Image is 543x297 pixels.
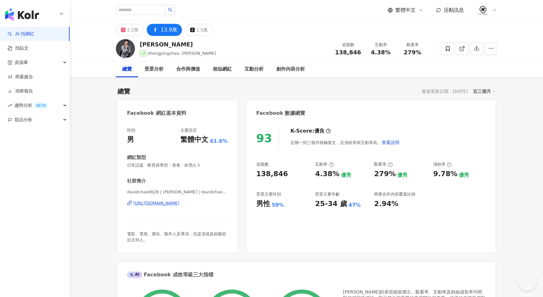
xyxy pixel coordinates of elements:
div: 創作內容分析 [276,66,305,73]
a: searchAI 找網紅 [8,31,34,37]
div: 25-34 歲 [315,199,347,209]
div: 優秀 [341,172,351,179]
div: K-Score : [291,128,331,135]
a: 商案媒合 [8,74,33,80]
div: 受眾主要年齡 [315,191,340,197]
div: BETA [34,102,48,109]
span: 279% [404,49,421,56]
a: 找貼文 [8,45,29,52]
div: Facebook 網紅基本資料 [127,110,186,117]
div: 1.5萬 [196,25,208,34]
div: [URL][DOMAIN_NAME] [133,200,179,206]
div: 性別 [127,128,135,133]
div: 優秀 [459,172,469,179]
div: 觀看率 [400,42,425,48]
div: 網紅類型 [127,154,146,161]
span: 競品分析 [15,113,32,127]
span: 資源庫 [15,55,28,70]
div: AI [127,272,142,278]
span: 活動訊息 [444,7,464,13]
div: 漲粉率 [433,162,452,167]
iframe: Help Scout Beacon - Open [518,272,537,291]
div: 繁體中文 [180,135,208,145]
div: 9.78% [433,169,457,179]
div: Facebook 成效等級三大指標 [127,271,213,278]
div: 互動分析 [245,66,264,73]
div: 總覽 [122,66,132,73]
div: 優秀 [397,172,407,179]
div: 59% [272,202,284,209]
div: 追蹤數 [256,162,269,167]
div: 社群簡介 [127,178,146,184]
div: 互動率 [315,162,334,167]
div: 互動率 [369,42,393,48]
div: 合作與價值 [176,66,200,73]
div: 2.2萬 [127,25,138,34]
div: 4.38% [315,169,339,179]
span: 趨勢分析 [15,98,48,113]
div: 近期一到三個月積極發文，且漲粉率與互動率高。 [291,136,400,149]
span: 61.6% [210,138,228,145]
div: 最後更新日期：[DATE] [422,89,468,94]
span: 電影、電視、廣告、製作人及導演，也是演員及綜藝節目主持人。 [127,231,226,242]
button: 2.2萬 [116,24,144,36]
div: 主要語言 [180,128,197,133]
span: davidchao0628 | [PERSON_NAME] | davidchao0628 [127,189,228,195]
span: 138,846 [335,49,361,56]
div: 男性 [256,199,270,209]
div: 93 [256,132,272,145]
img: 02.jpeg [477,4,489,16]
div: 279% [374,169,396,179]
span: 繁體中文 [395,7,416,14]
span: rise [8,103,12,108]
div: 相似網紅 [213,66,232,73]
div: 優良 [314,128,325,135]
div: 觀看率 [374,162,393,167]
a: [URL][DOMAIN_NAME] [127,200,228,206]
div: 總覽 [117,87,130,96]
span: search [168,8,172,12]
div: Facebook 數據總覽 [256,110,305,117]
div: [PERSON_NAME] [140,40,216,48]
button: 查看說明 [381,136,400,149]
span: 4.38% [371,49,391,56]
div: 47% [349,202,361,209]
div: 138,846 [256,169,288,179]
button: 1.5萬 [185,24,213,36]
div: 受眾主要性別 [256,191,281,197]
div: 男 [127,135,134,145]
button: 13.9萬 [147,24,182,36]
div: 13.9萬 [161,25,177,34]
div: 2.94% [374,199,398,209]
img: KOL Avatar [116,39,135,58]
div: 追蹤數 [335,42,361,48]
a: 洞察報告 [8,88,33,94]
span: zhengpingzhao, [PERSON_NAME] [148,51,216,56]
span: 查看說明 [382,140,399,145]
div: 近三個月 [473,87,495,95]
img: logo [5,8,39,21]
div: 商業合作內容覆蓋比例 [374,191,415,197]
div: 受眾分析 [144,66,164,73]
span: 日常話題 · 教育與學習 · 美食 · 命理占卜 [127,162,228,168]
